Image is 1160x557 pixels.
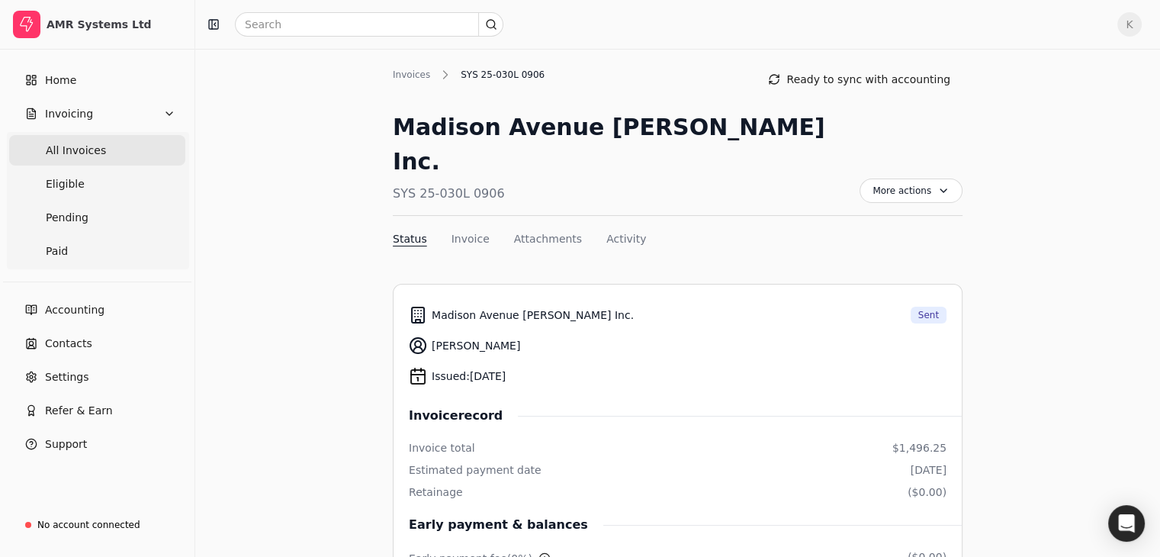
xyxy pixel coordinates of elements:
button: Invoice [451,231,490,247]
span: Pending [46,210,88,226]
span: [PERSON_NAME] [432,338,520,354]
span: All Invoices [46,143,106,159]
span: Paid [46,243,68,259]
a: Eligible [9,169,185,199]
span: Madison Avenue [PERSON_NAME] Inc. [432,307,634,324]
span: Issued: [DATE] [432,369,506,385]
button: Ready to sync with accounting [756,67,962,92]
button: Status [393,231,427,247]
div: [DATE] [911,462,946,478]
div: Open Intercom Messenger [1108,505,1145,542]
div: Madison Avenue [PERSON_NAME] Inc. [393,110,860,179]
span: Invoice record [409,407,518,425]
nav: Breadcrumb [393,67,552,82]
button: Invoicing [6,98,188,129]
a: Home [6,65,188,95]
div: $1,496.25 [892,440,946,456]
span: Settings [45,369,88,385]
div: AMR Systems Ltd [47,17,182,32]
a: No account connected [6,511,188,539]
span: Sent [918,308,939,322]
div: Estimated payment date [409,462,541,478]
div: No account connected [37,518,140,532]
a: Accounting [6,295,188,325]
button: Attachments [514,231,582,247]
div: Retainage [409,485,463,501]
span: Eligible [46,176,85,192]
a: Settings [6,362,188,392]
a: Pending [9,202,185,233]
div: Invoice total [409,440,475,456]
span: Accounting [45,302,104,318]
button: Activity [606,231,646,247]
input: Search [235,12,503,37]
div: SYS 25-030L 0906 [453,68,552,82]
span: Support [45,436,87,452]
div: ($0.00) [908,485,946,501]
span: Refer & Earn [45,403,113,419]
a: Contacts [6,328,188,359]
button: More actions [860,179,962,203]
a: All Invoices [9,135,185,166]
div: Invoices [393,68,438,82]
span: Home [45,72,76,89]
span: Early payment & balances [409,516,603,534]
button: Refer & Earn [6,395,188,426]
a: Paid [9,236,185,266]
button: Support [6,429,188,459]
span: Invoicing [45,106,93,122]
span: Contacts [45,336,92,352]
button: K [1117,12,1142,37]
div: SYS 25-030L 0906 [393,185,860,203]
